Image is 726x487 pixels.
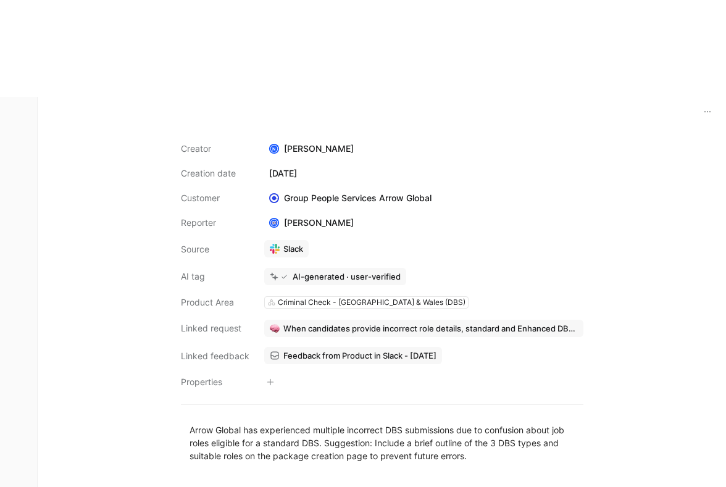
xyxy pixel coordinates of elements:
div: AI-generated · user-verified [293,271,401,282]
div: Source [181,242,249,257]
span: Feedback from Product in Slack - [DATE] [283,350,436,361]
div: Reporter [181,215,249,230]
div: [DATE] [264,166,583,181]
div: Linked feedback [181,349,249,364]
div: Group People Services Arrow Global [264,191,436,206]
div: Customer [181,191,249,206]
img: 🧠 [270,323,280,333]
div: Criminal Check - [GEOGRAPHIC_DATA] & Wales (DBS) [278,296,465,309]
div: Creation date [181,166,249,181]
div: Product Area [181,295,249,310]
div: [PERSON_NAME] [264,141,583,156]
div: Linked request [181,321,249,336]
span: When candidates provide incorrect role details, standard and Enhanced DBS checks can be delayed o... [283,323,578,334]
div: Creator [181,141,249,156]
a: Slack [264,240,309,257]
div: Arrow Global has experienced multiple incorrect DBS submissions due to confusion about job roles ... [190,423,575,462]
div: [PERSON_NAME] [264,215,359,230]
button: 🧠When candidates provide incorrect role details, standard and Enhanced DBS checks can be delayed ... [264,320,583,337]
div: AI tag [181,269,249,284]
a: Feedback from Product in Slack - [DATE] [264,347,442,364]
div: Properties [181,375,249,389]
div: N [270,145,278,153]
img: logo [269,193,279,203]
img: avatar [270,219,278,227]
